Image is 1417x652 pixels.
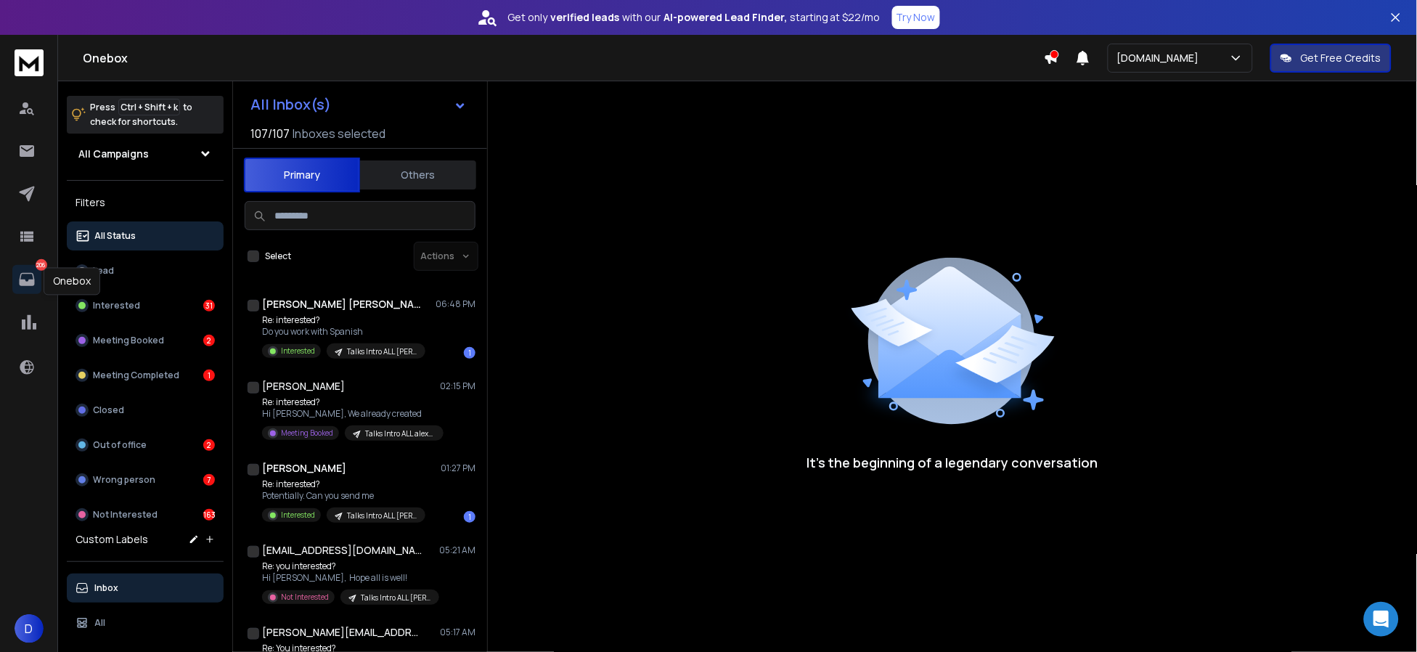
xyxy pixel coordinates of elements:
p: Do you work with Spanish [262,326,425,338]
div: 163 [203,509,215,521]
button: All Campaigns [67,139,224,168]
p: Get only with our starting at $22/mo [507,10,881,25]
div: 2 [203,439,215,451]
p: Talks Intro ALL [PERSON_NAME]@ #20250701 [361,592,430,603]
label: Select [265,250,291,262]
p: 02:15 PM [440,380,475,392]
h1: All Inbox(s) [250,97,331,112]
p: Talks Intro ALL [PERSON_NAME]@ #20250701 [347,346,417,357]
h1: [PERSON_NAME] [PERSON_NAME] [262,297,422,311]
p: Talks Intro ALL [PERSON_NAME]@ #20250701 [347,510,417,521]
div: Onebox [44,268,100,296]
p: Re: interested? [262,314,425,326]
p: Interested [281,346,315,356]
p: It’s the beginning of a legendary conversation [806,452,1098,473]
h1: All Campaigns [78,147,149,161]
strong: AI-powered Lead Finder, [663,10,787,25]
button: Wrong person7 [67,465,224,494]
button: Try Now [892,6,940,29]
p: Not Interested [281,592,329,603]
h1: Onebox [83,49,1044,67]
button: Meeting Completed1 [67,361,224,390]
button: All Inbox(s) [239,90,478,119]
p: Re: you interested? [262,561,436,572]
p: Get Free Credits [1301,51,1381,65]
p: Hi [PERSON_NAME], We already created [262,408,436,420]
button: Others [360,159,476,191]
p: Meeting Booked [93,335,164,346]
button: D [15,614,44,643]
div: 1 [203,370,215,381]
div: 1 [464,347,475,359]
p: All [94,617,105,629]
p: Try Now [897,10,936,25]
button: Closed [67,396,224,425]
p: 206 [36,259,47,271]
p: 05:21 AM [439,545,475,556]
p: Out of office [93,439,147,451]
h1: [PERSON_NAME] [262,461,346,476]
button: Out of office2 [67,431,224,460]
p: Press to check for shortcuts. [90,100,192,129]
p: Lead [93,265,114,277]
p: [DOMAIN_NAME] [1117,51,1205,65]
strong: verified leads [550,10,619,25]
span: Ctrl + Shift + k [118,99,180,115]
p: Meeting Booked [281,428,333,439]
p: Not Interested [93,509,158,521]
h1: [PERSON_NAME][EMAIL_ADDRESS][DOMAIN_NAME] [262,625,422,640]
p: Meeting Completed [93,370,179,381]
button: Get Free Credits [1270,44,1392,73]
p: Closed [93,404,124,416]
button: Primary [244,158,360,192]
p: Talks Intro ALL alex@ #20250701 [365,428,435,439]
button: Not Interested163 [67,500,224,529]
img: logo [15,49,44,76]
p: Re: interested? [262,478,425,490]
div: 7 [203,474,215,486]
p: All Status [94,230,136,242]
p: Interested [93,300,140,311]
p: Wrong person [93,474,155,486]
p: Interested [281,510,315,521]
button: Interested31 [67,291,224,320]
p: 06:48 PM [436,298,475,310]
button: Meeting Booked2 [67,326,224,355]
h1: [PERSON_NAME] [262,379,345,394]
div: 2 [203,335,215,346]
h1: [EMAIL_ADDRESS][DOMAIN_NAME] [262,543,422,558]
p: Re: interested? [262,396,436,408]
div: 1 [464,511,475,523]
button: All Status [67,221,224,250]
div: Open Intercom Messenger [1364,602,1399,637]
h3: Filters [67,192,224,213]
p: Hi [PERSON_NAME], Hope all is well! [262,572,436,584]
span: 107 / 107 [250,125,290,142]
div: 31 [203,300,215,311]
p: Inbox [94,582,118,594]
button: All [67,608,224,637]
p: 05:17 AM [440,627,475,638]
button: Inbox [67,574,224,603]
h3: Custom Labels [75,532,148,547]
h3: Inboxes selected [293,125,385,142]
p: Potentially. Can you send me [262,490,425,502]
p: 01:27 PM [441,462,475,474]
button: Lead [67,256,224,285]
a: 206 [12,265,41,294]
